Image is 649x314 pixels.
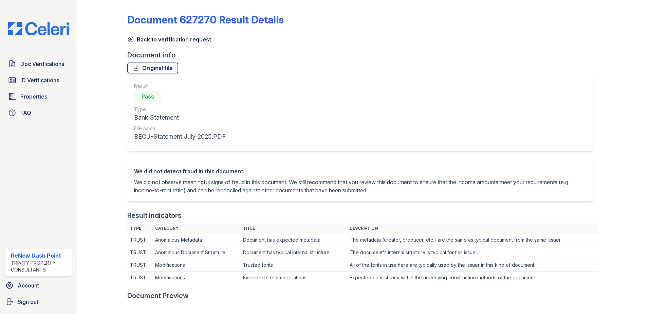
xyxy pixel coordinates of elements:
[152,234,240,246] td: Anomalous Metadata
[134,178,587,194] p: We did not observe meaningful signs of fraud in this document. We still recommend that you review...
[152,223,240,234] th: Category
[20,60,64,68] span: Doc Verifications
[240,272,347,284] td: Expected stream operations
[11,260,69,273] div: Trinity Property Consultants
[240,234,347,246] td: Document has expected metadata
[134,106,226,113] div: Type
[18,298,38,306] span: Sign out
[5,57,72,71] a: Doc Verifications
[20,109,31,117] span: FAQ
[240,246,347,259] td: Document has typical internal structure
[134,83,226,90] div: Result
[134,113,226,122] div: Bank Statement
[127,246,152,259] td: TRUST
[127,50,599,60] div: Document info
[3,22,74,35] img: CE_Logo_Blue-a8612792a0a2168367f1c8372b55b34899dd931a85d93a1a3d3e32e68fde9ad4.png
[127,223,152,234] th: Type
[134,167,587,175] div: We did not detect fraud in this document.
[127,291,189,300] div: Document Preview
[240,259,347,272] td: Trusted fonts
[134,91,161,102] div: Pass
[3,295,74,309] a: Sign out
[127,35,211,43] a: Back to verification request
[347,223,599,234] th: Description
[152,272,240,284] td: Modifications
[5,90,72,103] a: Properties
[134,132,226,141] div: BECU-Statement July-2025.PDF
[5,106,72,120] a: FAQ
[127,211,182,220] div: Result Indicators
[347,246,599,259] td: The document's internal structure is typical for this issuer.
[127,14,284,26] a: Document 627270 Result Details
[152,246,240,259] td: Anomalous Document Structure
[127,259,152,272] td: TRUST
[5,73,72,87] a: ID Verifications
[20,76,59,84] span: ID Verifications
[240,223,347,234] th: Title
[20,92,47,101] span: Properties
[347,234,599,246] td: The metadata (creator, producer, etc.) are the same as typical document from the same issuer.
[127,272,152,284] td: TRUST
[347,272,599,284] td: Expected consistency within the underlying construction methods of the document.
[134,125,226,132] div: File name
[11,251,69,260] div: ReNew Dash Point
[127,63,178,73] a: Original file
[152,259,240,272] td: Modifications
[347,259,599,272] td: All of the fonts in use here are typically used by the issuer in this kind of document.
[3,279,74,292] a: Account
[18,281,39,290] span: Account
[127,234,152,246] td: TRUST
